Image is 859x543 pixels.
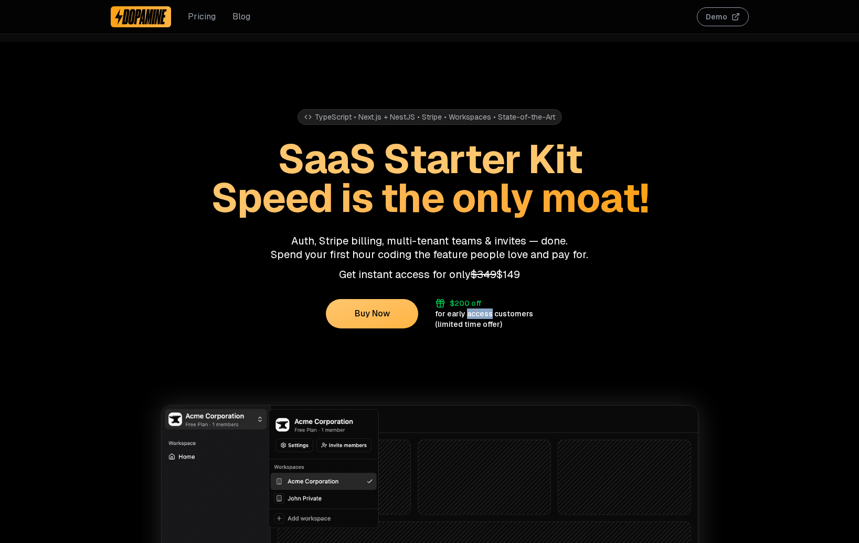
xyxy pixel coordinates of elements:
[115,8,167,25] img: Dopamine
[435,308,533,319] div: for early access customers
[111,6,172,27] a: Dopamine
[450,298,481,308] div: $200 off
[326,299,418,328] button: Buy Now
[471,268,496,281] span: $349
[298,109,562,125] div: TypeScript • Next.js + NestJS • Stripe • Workspaces • State-of-the-Art
[188,10,216,23] a: Pricing
[697,7,749,26] button: Demo
[211,172,649,223] span: Speed is the only moat!
[232,10,250,23] a: Blog
[278,133,582,185] span: SaaS Starter Kit
[111,268,749,281] p: Get instant access for only $149
[435,319,502,329] div: (limited time offer)
[111,234,749,261] p: Auth, Stripe billing, multi-tenant teams & invites — done. Spend your first hour coding the featu...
